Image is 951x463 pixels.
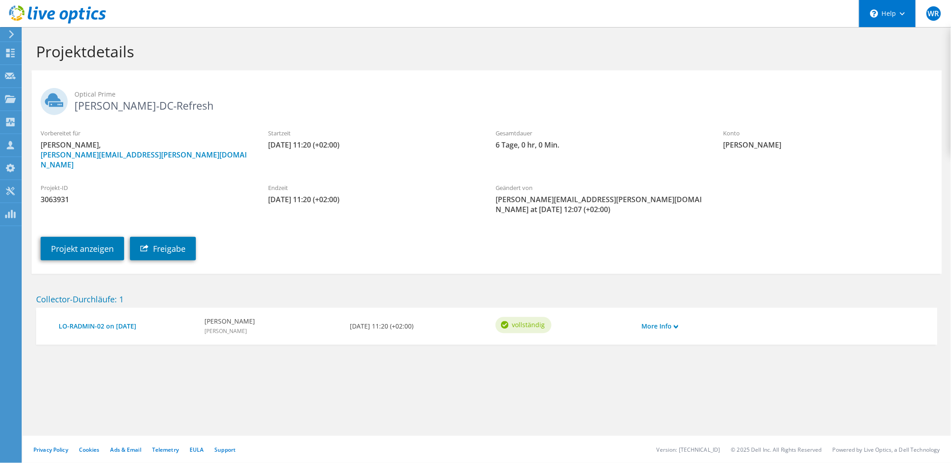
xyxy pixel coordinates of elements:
[111,446,141,454] a: Ads & Email
[152,446,179,454] a: Telemetry
[350,321,414,331] b: [DATE] 11:20 (+02:00)
[641,321,678,331] a: More Info
[204,316,255,326] b: [PERSON_NAME]
[268,129,478,138] label: Startzeit
[74,89,933,99] span: Optical Prime
[268,183,478,192] label: Endzeit
[724,129,933,138] label: Konto
[79,446,100,454] a: Cookies
[59,321,195,331] a: LO-RADMIN-02 on [DATE]
[657,446,720,454] li: Version: [TECHNICAL_ID]
[496,183,705,192] label: Geändert von
[496,194,705,214] span: [PERSON_NAME][EMAIL_ADDRESS][PERSON_NAME][DOMAIN_NAME] at [DATE] 12:07 (+02:00)
[870,9,878,18] svg: \n
[268,194,478,204] span: [DATE] 11:20 (+02:00)
[36,294,937,304] h2: Collector-Durchläufe: 1
[731,446,822,454] li: © 2025 Dell Inc. All Rights Reserved
[130,237,196,260] a: Freigabe
[41,183,250,192] label: Projekt-ID
[41,88,933,111] h2: [PERSON_NAME]-DC-Refresh
[41,237,124,260] a: Projekt anzeigen
[927,6,941,21] span: WR
[496,140,705,150] span: 6 Tage, 0 hr, 0 Min.
[36,42,933,61] h1: Projektdetails
[724,140,933,150] span: [PERSON_NAME]
[833,446,940,454] li: Powered by Live Optics, a Dell Technology
[268,140,478,150] span: [DATE] 11:20 (+02:00)
[41,194,250,204] span: 3063931
[33,446,68,454] a: Privacy Policy
[41,129,250,138] label: Vorbereitet für
[496,129,705,138] label: Gesamtdauer
[41,140,250,170] span: [PERSON_NAME],
[204,327,247,335] span: [PERSON_NAME]
[512,320,545,330] span: vollständig
[214,446,236,454] a: Support
[190,446,204,454] a: EULA
[41,150,247,170] a: [PERSON_NAME][EMAIL_ADDRESS][PERSON_NAME][DOMAIN_NAME]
